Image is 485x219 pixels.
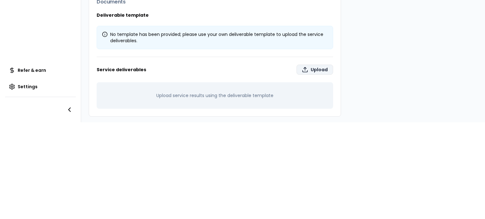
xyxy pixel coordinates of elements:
[5,64,76,77] a: Refer & earn
[296,65,333,75] label: Upload
[97,65,333,75] h3: Service deliverables
[97,82,333,109] div: Upload service results using the deliverable template
[97,12,333,18] h3: Deliverable template
[5,80,76,93] a: Settings
[18,84,38,90] span: Settings
[18,67,46,73] span: Refer & earn
[102,31,328,44] div: No template has been provided; please use your own deliverable template to upload the service del...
